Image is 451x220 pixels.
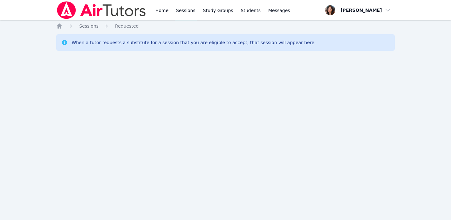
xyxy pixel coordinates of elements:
[72,39,316,46] div: When a tutor requests a substitute for a session that you are eligible to accept, that session wi...
[79,23,99,29] a: Sessions
[56,23,394,29] nav: Breadcrumb
[79,23,99,29] span: Sessions
[115,23,139,29] span: Requested
[268,7,290,14] span: Messages
[115,23,139,29] a: Requested
[56,1,146,19] img: Air Tutors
